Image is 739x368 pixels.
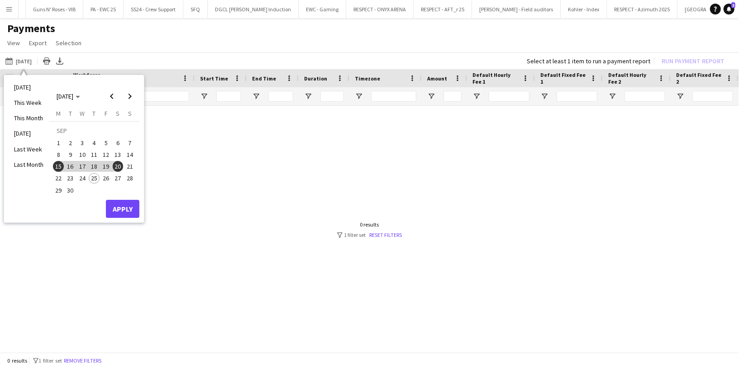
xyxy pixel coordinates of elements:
[208,0,299,18] button: DGCL [PERSON_NAME] Induction
[38,357,62,364] span: 1 filter set
[144,91,189,102] input: Name Filter Input
[52,160,64,172] button: 15-09-2025
[25,37,50,49] a: Export
[77,149,88,160] span: 10
[76,149,88,160] button: 10-09-2025
[304,75,327,82] span: Duration
[183,0,208,18] button: SFQ
[113,173,124,184] span: 27
[124,137,135,148] span: 7
[124,160,136,172] button: 21-09-2025
[676,92,684,100] button: Open Filter Menu
[106,200,139,218] button: Apply
[56,109,61,118] span: M
[731,2,735,8] span: 3
[608,71,654,85] span: Default Hourly Fee 2
[89,137,100,148] span: 4
[53,161,64,172] span: 15
[105,109,108,118] span: F
[112,172,124,184] button: 27-09-2025
[268,91,293,102] input: End Time Filter Input
[88,160,100,172] button: 18-09-2025
[65,161,76,172] span: 16
[52,184,64,196] button: 29-09-2025
[62,356,103,366] button: Remove filters
[252,92,260,100] button: Open Filter Menu
[128,109,132,118] span: S
[100,149,112,160] button: 12-09-2025
[53,88,84,104] button: Choose month and year
[337,231,402,238] div: 1 filter set
[557,91,597,102] input: Default Fixed Fee 1 Filter Input
[113,137,124,148] span: 6
[116,109,120,118] span: S
[100,137,112,148] button: 05-09-2025
[676,71,722,85] span: Default Fixed Fee 2
[355,92,363,100] button: Open Filter Menu
[124,161,135,172] span: 21
[77,173,88,184] span: 24
[89,173,100,184] span: 25
[4,37,24,49] a: View
[112,149,124,160] button: 13-09-2025
[9,126,49,141] li: [DATE]
[64,172,76,184] button: 23-09-2025
[414,0,472,18] button: RESPECT - AFT_r 25
[52,137,64,148] button: 01-09-2025
[53,149,64,160] span: 8
[100,173,111,184] span: 26
[121,87,139,105] button: Next month
[608,92,616,100] button: Open Filter Menu
[100,137,111,148] span: 5
[29,39,47,47] span: Export
[472,71,519,85] span: Default Hourly Fee 1
[64,149,76,160] button: 09-09-2025
[53,137,64,148] span: 1
[472,92,481,100] button: Open Filter Menu
[112,137,124,148] button: 06-09-2025
[77,161,88,172] span: 17
[112,160,124,172] button: 20-09-2025
[103,87,121,105] button: Previous month
[56,39,81,47] span: Selection
[100,161,111,172] span: 19
[64,160,76,172] button: 16-09-2025
[80,109,85,118] span: W
[346,0,414,18] button: RESPECT - ONYX ARENA
[76,137,88,148] button: 03-09-2025
[252,75,276,82] span: End Time
[100,149,111,160] span: 12
[527,57,650,65] div: Select at least 1 item to run a payment report
[52,125,136,137] td: SEP
[561,0,607,18] button: Kohler - Index
[89,161,100,172] span: 18
[100,172,112,184] button: 26-09-2025
[54,56,65,66] app-action-btn: Export XLSX
[355,75,380,82] span: Timezone
[370,231,402,238] a: Reset filters
[9,157,49,172] li: Last Month
[65,173,76,184] span: 23
[489,91,529,102] input: Default Hourly Fee 1 Filter Input
[472,0,561,18] button: [PERSON_NAME] - Field auditors
[89,149,100,160] span: 11
[88,172,100,184] button: 25-09-2025
[76,160,88,172] button: 17-09-2025
[540,71,586,85] span: Default Fixed Fee 1
[100,160,112,172] button: 19-09-2025
[4,56,33,66] button: [DATE]
[337,221,402,228] div: 0 results
[113,149,124,160] span: 13
[26,0,83,18] button: Guns N' Roses - VIB
[607,0,677,18] button: RESPECT - Azimuth 2025
[83,0,124,18] button: PA - EWC 25
[371,91,416,102] input: Timezone Filter Input
[65,149,76,160] span: 9
[124,137,136,148] button: 07-09-2025
[52,172,64,184] button: 22-09-2025
[77,137,88,148] span: 3
[9,80,49,95] li: [DATE]
[9,110,49,126] li: This Month
[92,109,95,118] span: T
[69,109,72,118] span: T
